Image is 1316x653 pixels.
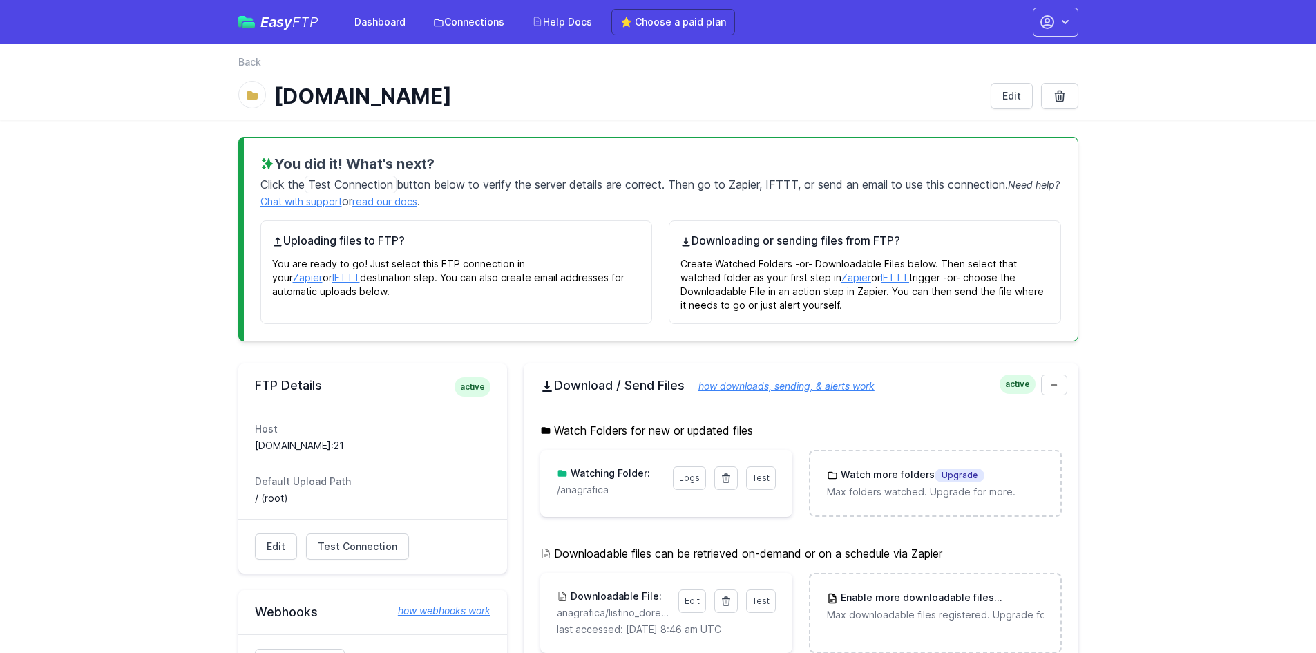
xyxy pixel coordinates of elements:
h3: Watching Folder: [568,466,650,480]
a: Dashboard [346,10,414,35]
a: Back [238,55,261,69]
a: Edit [991,83,1033,109]
a: IFTTT [881,272,909,283]
a: Test Connection [306,533,409,560]
h3: You did it! What's next? [260,154,1061,173]
h3: Downloadable File: [568,589,662,603]
span: Upgrade [935,469,984,482]
p: Max folders watched. Upgrade for more. [827,485,1043,499]
dd: [DOMAIN_NAME]:21 [255,439,490,453]
p: You are ready to go! Just select this FTP connection in your or destination step. You can also cr... [272,249,641,299]
a: Connections [425,10,513,35]
span: FTP [292,14,318,30]
span: Easy [260,15,318,29]
p: Click the button below to verify the server details are correct. Then go to Zapier, IFTTT, or sen... [260,173,1061,209]
a: Zapier [293,272,323,283]
dt: Default Upload Path [255,475,490,489]
a: Help Docs [524,10,600,35]
span: Need help? [1008,179,1060,191]
span: Test Connection [318,540,397,553]
dt: Host [255,422,490,436]
p: anagrafica/listino_doreca.csv [557,606,670,620]
a: Logs [673,466,706,490]
h4: Downloading or sending files from FTP? [680,232,1049,249]
a: how webhooks work [384,604,490,618]
span: Test [752,473,770,483]
a: Edit [255,533,297,560]
p: /anagrafica [557,483,665,497]
span: Upgrade [994,592,1044,605]
h2: Webhooks [255,604,490,621]
p: last accessed: [DATE] 8:46 am UTC [557,623,776,636]
h4: Uploading files to FTP? [272,232,641,249]
a: Zapier [841,272,871,283]
a: how downloads, sending, & alerts work [685,380,875,392]
span: active [1000,375,1036,394]
h2: FTP Details [255,377,490,394]
a: Enable more downloadable filesUpgrade Max downloadable files registered. Upgrade for more. [810,574,1060,638]
nav: Breadcrumb [238,55,1078,77]
span: active [455,377,490,397]
a: EasyFTP [238,15,318,29]
a: Chat with support [260,196,342,207]
h5: Watch Folders for new or updated files [540,422,1062,439]
h3: Enable more downloadable files [838,591,1043,605]
a: Edit [678,589,706,613]
dd: / (root) [255,491,490,505]
p: Create Watched Folders -or- Downloadable Files below. Then select that watched folder as your fir... [680,249,1049,312]
a: ⭐ Choose a paid plan [611,9,735,35]
h5: Downloadable files can be retrieved on-demand or on a schedule via Zapier [540,545,1062,562]
a: read our docs [352,196,417,207]
iframe: Drift Widget Chat Controller [1247,584,1299,636]
p: Max downloadable files registered. Upgrade for more. [827,608,1043,622]
img: easyftp_logo.png [238,16,255,28]
h2: Download / Send Files [540,377,1062,394]
span: Test Connection [305,176,397,193]
a: Test [746,466,776,490]
h1: [DOMAIN_NAME] [274,84,980,108]
a: Test [746,589,776,613]
span: Test [752,596,770,606]
a: Watch more foldersUpgrade Max folders watched. Upgrade for more. [810,451,1060,515]
h3: Watch more folders [838,468,984,482]
a: IFTTT [332,272,360,283]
